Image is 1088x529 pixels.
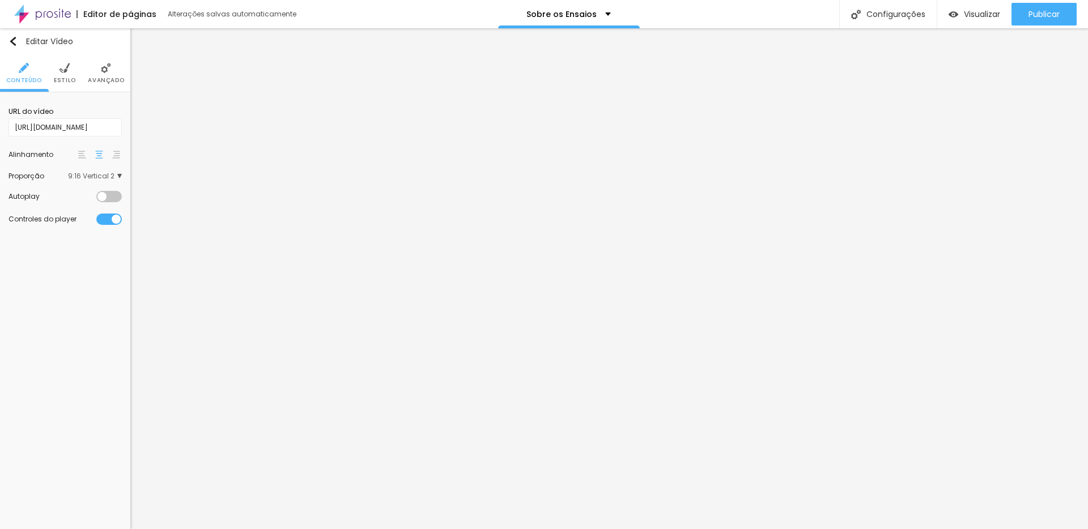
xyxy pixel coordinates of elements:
[8,118,122,136] input: Youtube, Vimeo ou Dailymotion
[1028,10,1060,19] span: Publicar
[168,11,298,18] div: Alterações salvas automaticamente
[112,151,120,159] img: paragraph-right-align.svg
[59,63,70,73] img: Icone
[8,37,18,46] img: Icone
[8,216,96,223] div: Controles do player
[19,63,29,73] img: Icone
[68,173,122,180] span: 9:16 Vertical 2
[8,106,122,117] div: URL do vídeo
[88,78,124,83] span: Avançado
[1011,3,1077,25] button: Publicar
[964,10,1000,19] span: Visualizar
[8,37,73,46] div: Editar Vídeo
[8,173,68,180] div: Proporção
[76,10,156,18] div: Editor de páginas
[851,10,861,19] img: Icone
[78,151,86,159] img: paragraph-left-align.svg
[949,10,958,19] img: view-1.svg
[95,151,103,159] img: paragraph-center-align.svg
[8,193,96,200] div: Autoplay
[6,78,42,83] span: Conteúdo
[54,78,76,83] span: Estilo
[101,63,111,73] img: Icone
[937,3,1011,25] button: Visualizar
[130,28,1088,529] iframe: Editor
[8,151,76,158] div: Alinhamento
[526,10,597,18] p: Sobre os Ensaios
